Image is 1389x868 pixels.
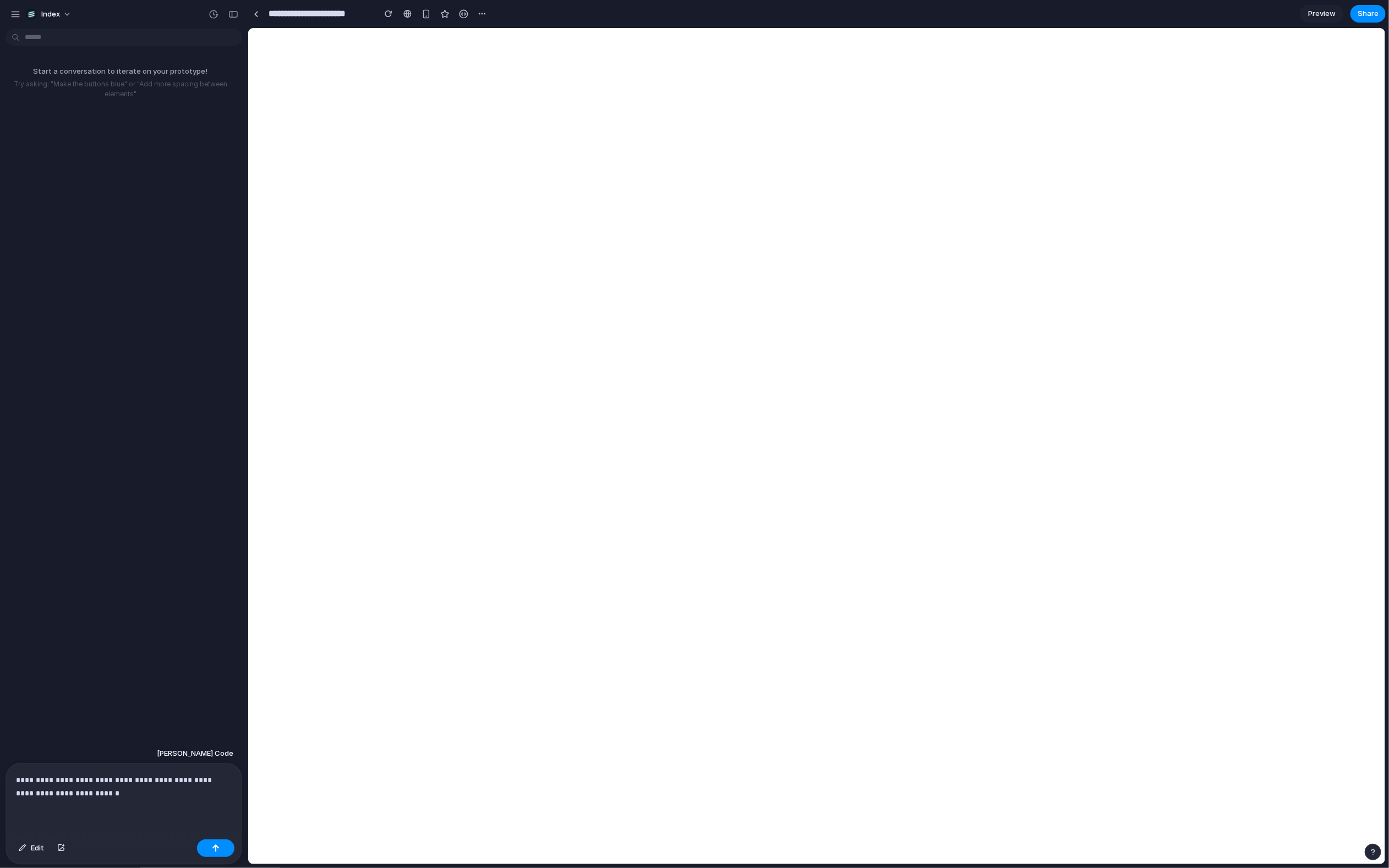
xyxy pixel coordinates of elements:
[1350,5,1386,23] button: Share
[31,843,44,854] span: Edit
[41,9,60,20] span: Index
[1300,5,1344,23] a: Preview
[1358,8,1379,19] span: Share
[154,744,237,763] button: [PERSON_NAME] Code
[1308,8,1336,19] span: Preview
[4,79,237,99] p: Try asking: "Make the buttons blue" or "Add more spacing between elements"
[4,66,237,77] p: Start a conversation to iterate on your prototype!
[157,748,233,759] span: [PERSON_NAME] Code
[21,6,77,23] button: Index
[13,839,50,857] button: Edit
